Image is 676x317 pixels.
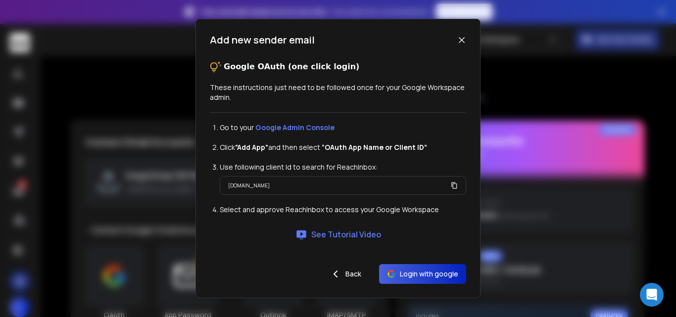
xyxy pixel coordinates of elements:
p: [DOMAIN_NAME] [228,181,270,190]
img: tips [210,61,222,73]
p: Google OAuth (one click login) [224,61,359,73]
li: Use following client Id to search for ReachInbox: [220,162,466,172]
strong: ”Add App” [235,142,268,152]
button: Back [322,264,369,284]
li: Go to your [220,123,466,133]
strong: “OAuth App Name or Client ID” [322,142,427,152]
a: See Tutorial Video [295,228,381,240]
h1: Add new sender email [210,33,315,47]
li: Click and then select [220,142,466,152]
div: Open Intercom Messenger [640,283,664,307]
a: Google Admin Console [255,123,335,132]
p: These instructions just need to be followed once for your Google Workspace admin. [210,83,466,102]
button: Login with google [379,264,466,284]
li: Select and approve ReachInbox to access your Google Workspace [220,205,466,215]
